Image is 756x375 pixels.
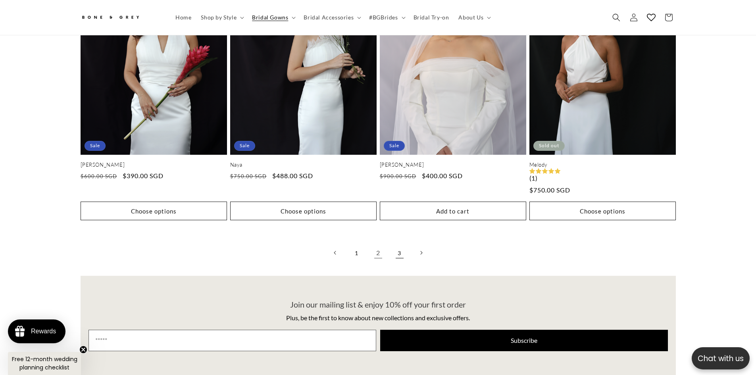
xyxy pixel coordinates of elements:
a: [PERSON_NAME] [380,162,526,168]
span: Shop by Style [201,14,237,21]
span: Home [175,14,191,21]
button: Subscribe [380,330,668,351]
div: Rewards [31,328,56,335]
summary: Bridal Gowns [247,9,299,26]
button: Close teaser [79,346,87,354]
summary: Search [608,9,625,26]
a: Home [171,9,196,26]
a: Naya [230,162,377,168]
span: Bridal Accessories [304,14,354,21]
div: Free 12-month wedding planning checklistClose teaser [8,352,81,375]
span: #BGBrides [369,14,398,21]
span: Plus, be the first to know about new collections and exclusive offers. [286,314,470,321]
a: Bone and Grey Bridal [77,8,163,27]
button: Open chatbox [692,347,750,369]
a: Page 1 [348,244,365,262]
button: Add to cart [380,202,526,220]
nav: Pagination [81,244,676,262]
span: About Us [458,14,483,21]
span: Bridal Gowns [252,14,288,21]
span: Join our mailing list & enjoy 10% off your first order [290,300,466,309]
input: Email [88,330,376,351]
img: Bone and Grey Bridal [81,11,140,24]
p: Chat with us [692,353,750,364]
summary: About Us [454,9,494,26]
span: Bridal Try-on [414,14,449,21]
span: Free 12-month wedding planning checklist [12,355,77,371]
button: Choose options [81,202,227,220]
button: Choose options [529,202,676,220]
summary: Shop by Style [196,9,247,26]
a: Page 2 [369,244,387,262]
a: Next page [412,244,430,262]
a: Melody [529,162,676,168]
summary: #BGBrides [364,9,408,26]
a: Page 3 [391,244,408,262]
button: Choose options [230,202,377,220]
a: Previous page [327,244,344,262]
summary: Bridal Accessories [299,9,364,26]
a: Bridal Try-on [409,9,454,26]
a: [PERSON_NAME] [81,162,227,168]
